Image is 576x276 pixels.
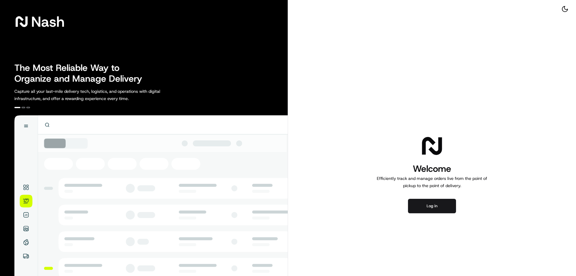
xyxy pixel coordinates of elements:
span: Nash [31,16,64,28]
p: Efficiently track and manage orders live from the point of pickup to the point of delivery. [374,175,490,189]
h1: Welcome [374,163,490,175]
h2: The Most Reliable Way to Organize and Manage Delivery [14,62,149,84]
p: Capture all your last-mile delivery tech, logistics, and operations with digital infrastructure, ... [14,88,187,102]
button: Log in [408,199,456,213]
